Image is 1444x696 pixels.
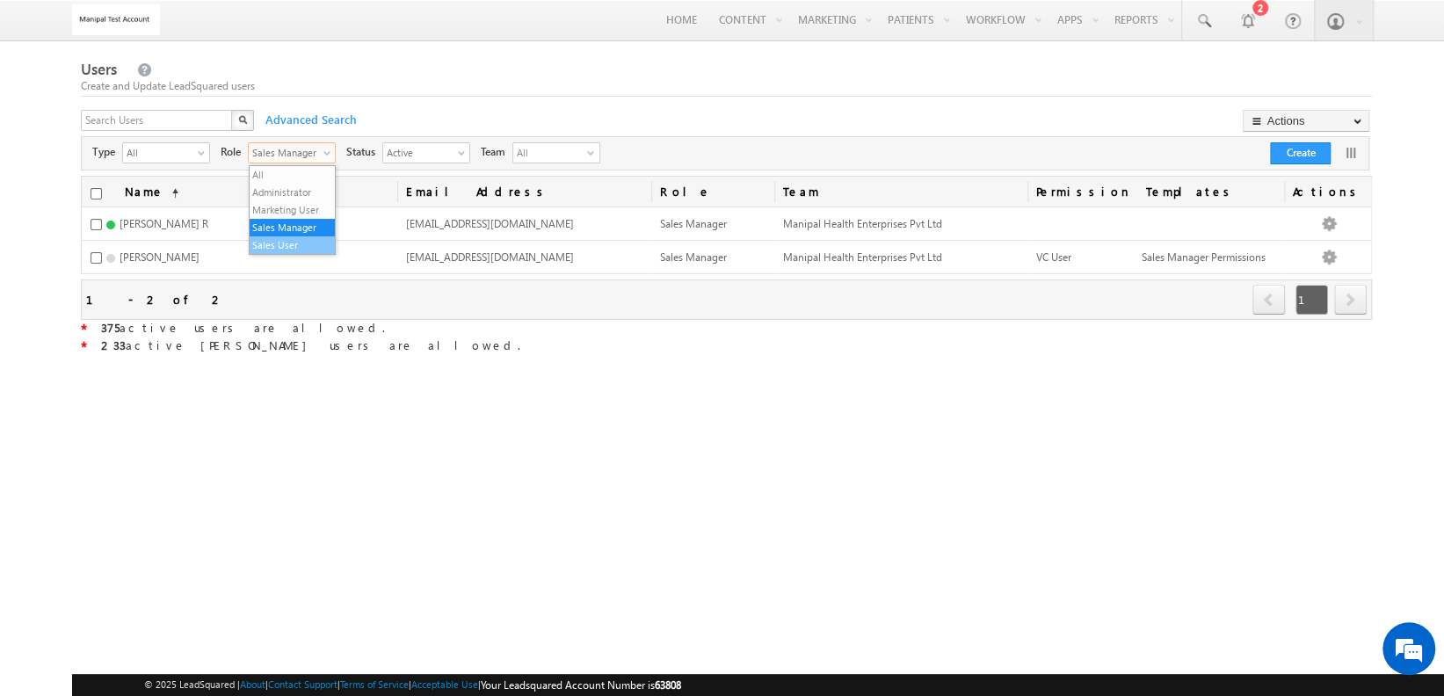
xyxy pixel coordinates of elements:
[120,217,208,230] span: [PERSON_NAME] R
[30,92,74,115] img: d_60004797649_company_0_60004797649
[23,163,321,526] textarea: Type your message and hit 'Enter'
[1252,285,1285,315] span: prev
[250,236,335,254] li: Sales User
[383,143,455,161] span: Active
[1243,110,1369,132] button: Actions
[1252,286,1286,315] a: prev
[72,4,160,35] img: Custom Logo
[1295,285,1328,315] span: 1
[411,678,478,690] a: Acceptable Use
[92,144,122,160] span: Type
[81,110,234,131] input: Search Users
[346,144,382,160] span: Status
[268,678,337,690] a: Contact Support
[774,177,1027,207] span: Team
[655,678,681,692] span: 63808
[240,678,265,690] a: About
[198,148,212,157] span: select
[238,115,247,124] img: Search
[406,217,574,230] span: [EMAIL_ADDRESS][DOMAIN_NAME]
[513,143,584,163] span: All
[101,337,126,352] strong: 233
[397,177,651,207] a: Email Address
[660,250,727,264] span: Sales Manager
[651,177,774,207] a: Role
[101,320,120,335] strong: 375
[221,144,248,160] span: Role
[783,250,942,264] span: Manipal Health Enterprises Pvt Ltd
[783,217,942,230] span: Manipal Health Enterprises Pvt Ltd
[1334,286,1367,315] a: next
[1334,285,1367,315] span: next
[116,177,187,207] a: Name
[144,677,681,693] span: © 2025 LeadSquared | | | | |
[87,320,385,335] span: active users are allowed.
[257,112,362,127] span: Advanced Search
[481,678,681,692] span: Your Leadsquared Account Number is
[86,289,224,309] div: 1 - 2 of 2
[91,92,295,115] div: Chat with us now
[81,59,117,79] span: Users
[323,148,337,157] span: select
[340,678,409,690] a: Terms of Service
[87,337,520,352] span: active [PERSON_NAME] users are allowed.
[1142,250,1266,264] span: Sales Manager Permissions
[120,250,200,264] span: [PERSON_NAME]
[81,78,1372,94] div: Create and Update LeadSquared users
[458,148,472,157] span: select
[250,219,335,236] li: Sales Manager
[250,201,335,219] li: Marketing User
[1036,250,1071,264] span: VC User
[123,143,195,161] span: All
[250,166,335,184] li: All
[288,9,330,51] div: Minimize live chat window
[249,143,321,161] span: Sales Manager
[481,144,512,160] span: Team
[406,250,574,264] span: [EMAIL_ADDRESS][DOMAIN_NAME]
[1027,177,1284,207] span: Permission Templates
[250,184,335,201] li: Administrator
[239,541,319,565] em: Start Chat
[1284,177,1371,207] span: Actions
[660,217,727,230] span: Sales Manager
[164,186,178,200] span: (sorted ascending)
[1270,142,1331,164] button: Create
